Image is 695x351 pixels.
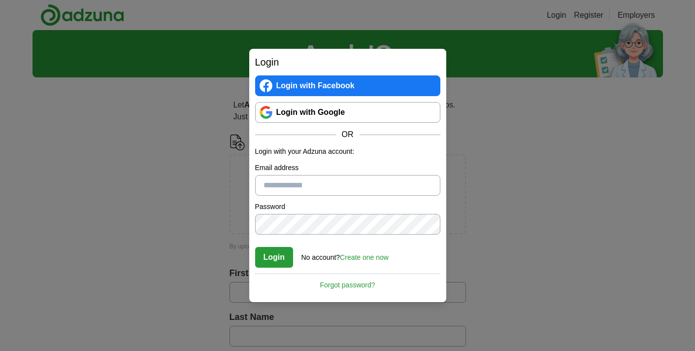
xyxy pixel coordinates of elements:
label: Email address [255,163,440,173]
a: Create one now [340,253,389,261]
a: Login with Google [255,102,440,123]
span: OR [336,129,360,140]
a: Login with Facebook [255,75,440,96]
a: Forgot password? [255,274,440,290]
div: No account? [301,246,389,263]
h2: Login [255,55,440,70]
button: Login [255,247,294,268]
label: Password [255,202,440,212]
p: Login with your Adzuna account: [255,146,440,157]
